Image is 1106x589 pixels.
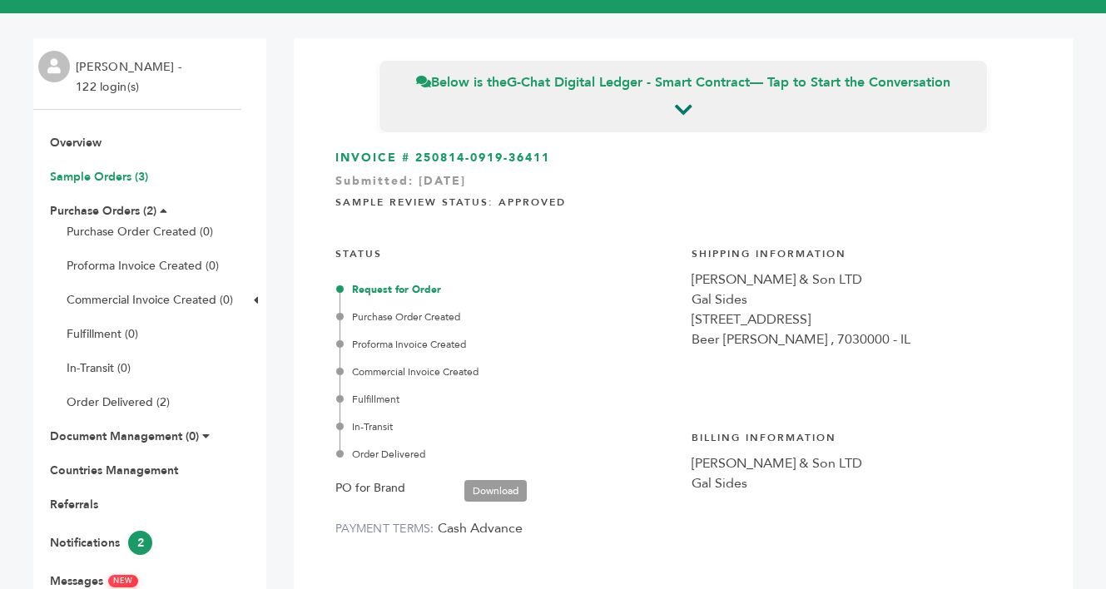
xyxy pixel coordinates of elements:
a: Fulfillment (0) [67,326,138,342]
div: Order Delivered [340,447,675,462]
h4: Sample Review Status: Approved [335,183,1031,218]
a: Document Management (0) [50,428,199,444]
div: Commercial Invoice Created [340,364,675,379]
a: Countries Management [50,463,178,478]
a: Sample Orders (3) [50,169,148,185]
h3: INVOICE # 250814-0919-36411 [335,150,1031,166]
div: [PERSON_NAME] & Son LTD [692,453,1031,473]
div: Beer [PERSON_NAME] , 7030000 - IL [692,329,1031,349]
a: Proforma Invoice Created (0) [67,258,219,274]
span: Cash Advance [438,519,523,537]
div: Gal Sides [692,290,1031,309]
a: In-Transit (0) [67,360,131,376]
label: PAYMENT TERMS: [335,521,434,537]
span: 2 [128,531,152,555]
div: Gal Sides [692,473,1031,493]
a: Purchase Orders (2) [50,203,156,219]
a: Referrals [50,497,98,512]
h4: Shipping Information [692,235,1031,270]
label: PO for Brand [335,478,405,498]
a: Download [464,480,527,502]
a: Notifications2 [50,535,152,551]
div: Submitted: [DATE] [335,173,1031,198]
a: Order Delivered (2) [67,394,170,410]
h4: STATUS [335,235,675,270]
a: Purchase Order Created (0) [67,224,213,240]
img: profile.png [38,51,70,82]
h4: Billing Information [692,418,1031,453]
div: Request for Order [340,282,675,297]
a: MessagesNEW [50,573,138,589]
div: [STREET_ADDRESS] [692,309,1031,329]
span: Below is the — Tap to Start the Conversation [416,73,950,92]
div: [PERSON_NAME] & Son LTD [692,270,1031,290]
div: Proforma Invoice Created [340,337,675,352]
a: Commercial Invoice Created (0) [67,292,233,308]
li: [PERSON_NAME] - 122 login(s) [76,57,186,97]
strong: G-Chat Digital Ledger - Smart Contract [507,73,750,92]
div: Fulfillment [340,392,675,407]
span: NEW [108,575,138,587]
div: In-Transit [340,419,675,434]
div: Purchase Order Created [340,309,675,324]
a: Overview [50,135,102,151]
